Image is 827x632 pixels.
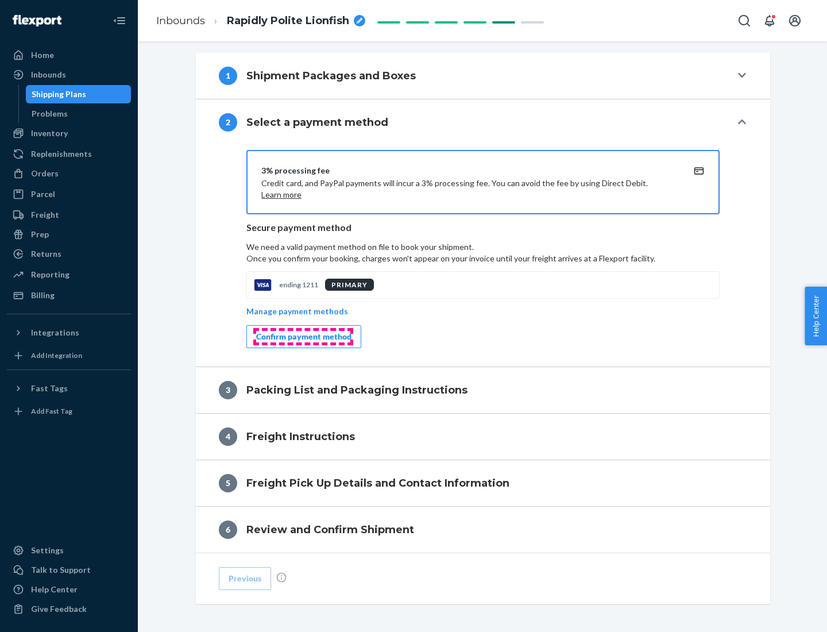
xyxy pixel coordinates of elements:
[758,9,781,32] button: Open notifications
[246,68,416,83] h4: Shipment Packages and Boxes
[256,331,351,342] div: Confirm payment method
[246,325,361,348] button: Confirm payment method
[7,541,131,560] a: Settings
[805,287,827,345] button: Help Center
[31,49,54,61] div: Home
[31,229,49,240] div: Prep
[31,148,92,160] div: Replenishments
[32,108,68,120] div: Problems
[7,346,131,365] a: Add Integration
[279,280,318,290] p: ending 1211
[246,253,720,264] p: Once you confirm your booking, charges won't appear on your invoice until your freight arrives at...
[31,269,69,280] div: Reporting
[7,561,131,579] a: Talk to Support
[31,564,91,576] div: Talk to Support
[261,178,677,201] p: Credit card, and PayPal payments will incur a 3% processing fee. You can avoid the fee by using D...
[733,9,756,32] button: Open Search Box
[31,209,59,221] div: Freight
[261,189,302,201] button: Learn more
[246,476,509,491] h4: Freight Pick Up Details and Contact Information
[246,383,467,398] h4: Packing List and Packaging Instructions
[32,88,86,100] div: Shipping Plans
[227,14,349,29] span: Rapidly Polite Lionfish
[246,522,414,537] h4: Review and Confirm Shipment
[7,145,131,163] a: Replenishments
[196,507,770,553] button: 6Review and Confirm Shipment
[219,113,237,132] div: 2
[7,379,131,398] button: Fast Tags
[31,168,59,179] div: Orders
[31,350,82,360] div: Add Integration
[246,429,355,444] h4: Freight Instructions
[7,65,131,84] a: Inbounds
[219,567,271,590] button: Previous
[219,521,237,539] div: 6
[325,279,374,291] div: PRIMARY
[31,383,68,394] div: Fast Tags
[31,584,78,595] div: Help Center
[31,545,64,556] div: Settings
[31,188,55,200] div: Parcel
[26,85,132,103] a: Shipping Plans
[7,206,131,224] a: Freight
[7,185,131,203] a: Parcel
[26,105,132,123] a: Problems
[7,46,131,64] a: Home
[31,327,79,338] div: Integrations
[196,99,770,145] button: 2Select a payment method
[31,406,72,416] div: Add Fast Tag
[31,128,68,139] div: Inventory
[219,381,237,399] div: 3
[246,241,720,264] p: We need a valid payment method on file to book your shipment.
[196,460,770,506] button: 5Freight Pick Up Details and Contact Information
[7,265,131,284] a: Reporting
[31,69,66,80] div: Inbounds
[7,323,131,342] button: Integrations
[219,67,237,85] div: 1
[7,600,131,618] button: Give Feedback
[31,290,55,301] div: Billing
[7,245,131,263] a: Returns
[31,603,87,615] div: Give Feedback
[7,580,131,599] a: Help Center
[783,9,806,32] button: Open account menu
[7,402,131,421] a: Add Fast Tag
[196,53,770,99] button: 1Shipment Packages and Boxes
[7,124,131,142] a: Inventory
[196,414,770,460] button: 4Freight Instructions
[246,115,388,130] h4: Select a payment method
[147,4,374,38] ol: breadcrumbs
[246,221,720,234] p: Secure payment method
[156,14,205,27] a: Inbounds
[196,367,770,413] button: 3Packing List and Packaging Instructions
[219,427,237,446] div: 4
[7,164,131,183] a: Orders
[246,306,348,317] p: Manage payment methods
[7,286,131,305] a: Billing
[261,165,677,176] div: 3% processing fee
[31,248,61,260] div: Returns
[219,474,237,492] div: 5
[7,225,131,244] a: Prep
[13,15,61,26] img: Flexport logo
[108,9,131,32] button: Close Navigation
